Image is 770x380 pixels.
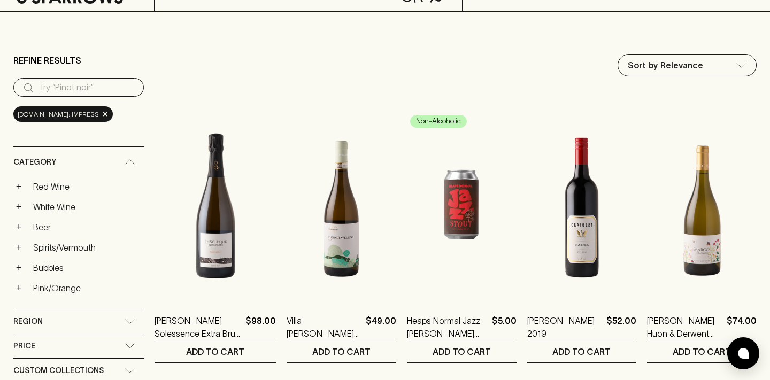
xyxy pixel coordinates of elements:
span: Region [13,315,43,328]
button: + [13,181,24,192]
p: $49.00 [366,314,396,340]
a: [PERSON_NAME] Huon & Derwent Chardonnay 2023 [647,314,722,340]
span: Category [13,156,56,169]
div: Sort by Relevance [618,55,756,76]
p: Refine Results [13,54,81,67]
p: ADD TO CART [312,345,371,358]
p: ADD TO CART [673,345,731,358]
a: Villa [PERSON_NAME] [PERSON_NAME] [PERSON_NAME] 2022 [287,314,361,340]
img: Craiglee Eadie Shiraz 2019 [527,111,637,298]
img: Heaps Normal Jazz Stout Non Alc [407,111,517,298]
p: ADD TO CART [186,345,244,358]
p: $52.00 [606,314,636,340]
p: $98.00 [245,314,276,340]
a: Red Wine [28,177,144,196]
a: [PERSON_NAME] 2019 [527,314,603,340]
span: Price [13,339,35,353]
p: ADD TO CART [552,345,611,358]
a: Heaps Normal Jazz [PERSON_NAME] Non Alc [407,314,488,340]
button: ADD TO CART [155,340,276,362]
img: Jean Marc Sélèque Solessence Extra Brut Champagne NV [155,111,276,298]
a: Pink/Orange [28,279,144,297]
button: ADD TO CART [647,340,757,362]
span: [DOMAIN_NAME]: Impress [18,109,99,120]
div: Price [13,334,144,358]
button: + [13,201,24,212]
a: [PERSON_NAME] Solessence Extra Brut Champagne NV [155,314,241,340]
a: Bubbles [28,259,144,277]
button: + [13,242,24,253]
button: ADD TO CART [527,340,637,362]
a: White Wine [28,198,144,216]
p: $5.00 [492,314,517,340]
span: Custom Collections [13,364,104,377]
button: ADD TO CART [407,340,517,362]
p: ADD TO CART [433,345,491,358]
img: Villa Raiano Fiano de Avellino 2022 [287,111,396,298]
input: Try “Pinot noir” [39,79,135,96]
img: bubble-icon [738,348,749,359]
button: + [13,283,24,293]
a: Spirits/Vermouth [28,238,144,257]
p: Sort by Relevance [628,59,703,72]
div: Region [13,309,144,334]
button: + [13,222,24,232]
p: $74.00 [727,314,757,340]
button: + [13,262,24,273]
a: Beer [28,218,144,236]
div: Category [13,147,144,177]
button: ADD TO CART [287,340,396,362]
img: Marco Lubiana Huon & Derwent Chardonnay 2023 [647,111,757,298]
span: × [102,108,109,120]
